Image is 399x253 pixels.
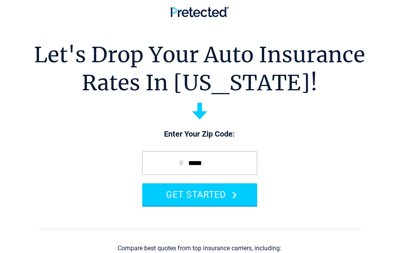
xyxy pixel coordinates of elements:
[142,151,257,175] input: zip code
[34,41,365,97] h1: Let's Drop Your Auto Insurance Rates In [US_STATE]!
[118,245,281,252] div: Compare best quotes from top insurance carriers, including:
[134,129,265,140] p: Enter Your Zip Code:
[171,7,229,17] img: Pretected Logo
[142,183,257,206] button: GET STARTED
